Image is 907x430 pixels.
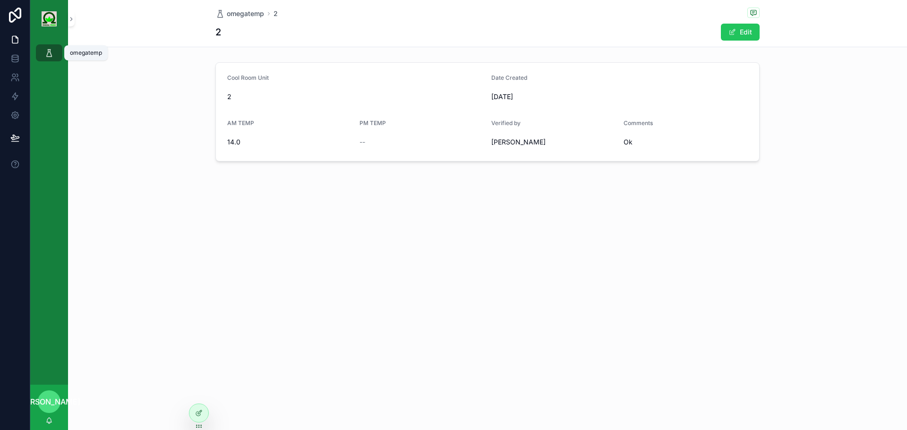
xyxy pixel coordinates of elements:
[42,11,57,26] img: App logo
[624,137,748,147] span: Ok
[274,9,278,18] a: 2
[721,24,760,41] button: Edit
[491,137,616,147] span: [PERSON_NAME]
[215,25,221,39] h1: 2
[227,119,254,126] span: AM TEMP
[624,119,653,126] span: Comments
[215,9,264,18] a: omegatemp
[227,9,264,18] span: omegatemp
[70,49,102,57] div: omegatemp
[30,38,68,74] div: scrollable content
[359,119,386,126] span: PM TEMP
[491,92,748,101] span: [DATE]
[491,119,521,126] span: Verified by
[359,137,365,147] span: --
[227,74,269,81] span: Cool Room Unit
[18,396,80,407] span: [PERSON_NAME]
[227,92,484,101] span: 2
[491,74,527,81] span: Date Created
[227,137,352,147] span: 14.0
